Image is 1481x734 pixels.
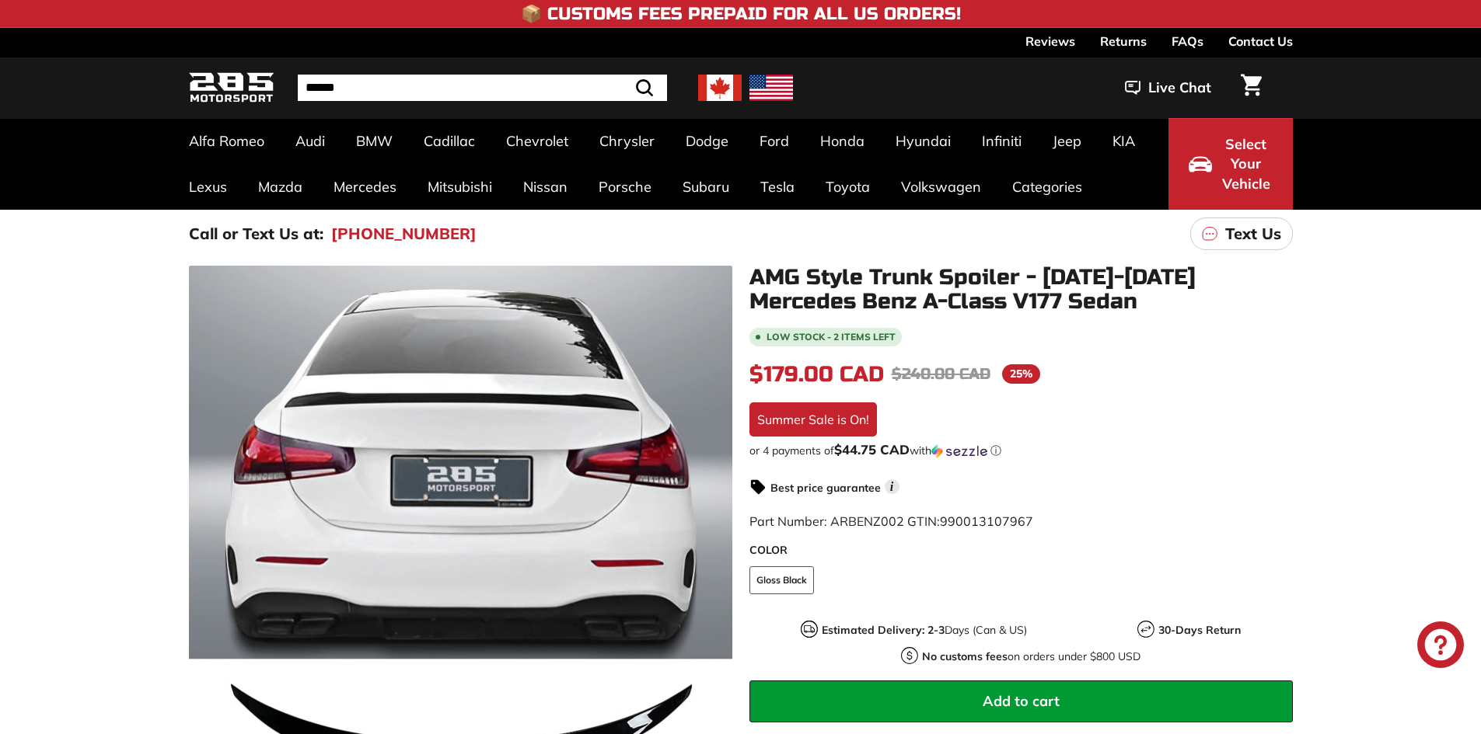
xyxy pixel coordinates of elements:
a: BMW [341,118,408,164]
span: i [885,479,899,494]
a: KIA [1097,118,1151,164]
inbox-online-store-chat: Shopify online store chat [1413,621,1469,672]
label: COLOR [749,542,1293,558]
button: Select Your Vehicle [1168,118,1293,210]
a: Hyundai [880,118,966,164]
span: Add to cart [983,692,1060,710]
a: Lexus [173,164,243,210]
a: Dodge [670,118,744,164]
a: Nissan [508,164,583,210]
a: Jeep [1037,118,1097,164]
a: Cadillac [408,118,491,164]
a: Chevrolet [491,118,584,164]
a: Categories [997,164,1098,210]
a: Returns [1100,28,1147,54]
a: Toyota [810,164,885,210]
a: FAQs [1172,28,1203,54]
p: Text Us [1225,222,1281,245]
a: Alfa Romeo [173,118,280,164]
a: Chrysler [584,118,670,164]
img: Sezzle [931,444,987,458]
span: 25% [1002,364,1040,384]
span: Live Chat [1148,78,1211,98]
strong: Estimated Delivery: 2-3 [822,623,945,637]
a: Honda [805,118,880,164]
div: or 4 payments of with [749,443,1293,458]
button: Live Chat [1105,68,1231,107]
span: 990013107967 [940,513,1033,529]
span: Select Your Vehicle [1220,134,1273,194]
input: Search [298,75,667,101]
span: $179.00 CAD [749,361,884,388]
a: Reviews [1025,28,1075,54]
div: or 4 payments of$44.75 CADwithSezzle Click to learn more about Sezzle [749,443,1293,458]
strong: No customs fees [922,649,1008,663]
a: Porsche [583,164,667,210]
p: on orders under $800 USD [922,649,1140,665]
a: Tesla [745,164,810,210]
a: Mercedes [318,164,412,210]
span: $240.00 CAD [892,364,990,384]
div: Summer Sale is On! [749,402,877,437]
a: Cart [1231,61,1271,114]
strong: Best price guarantee [770,481,881,495]
a: Contact Us [1228,28,1293,54]
span: $44.75 CAD [834,441,910,457]
a: Text Us [1190,217,1293,250]
a: [PHONE_NUMBER] [331,222,477,245]
button: Add to cart [749,680,1293,722]
strong: 30-Days Return [1158,623,1241,637]
a: Mitsubishi [412,164,508,210]
h1: AMG Style Trunk Spoiler - [DATE]-[DATE] Mercedes Benz A-Class V177 Sedan [749,266,1293,314]
a: Volkswagen [885,164,997,210]
a: Audi [280,118,341,164]
a: Ford [744,118,805,164]
p: Call or Text Us at: [189,222,323,245]
a: Infiniti [966,118,1037,164]
h4: 📦 Customs Fees Prepaid for All US Orders! [521,5,961,23]
a: Subaru [667,164,745,210]
a: Mazda [243,164,318,210]
img: Logo_285_Motorsport_areodynamics_components [189,70,274,106]
span: Part Number: ARBENZ002 GTIN: [749,513,1033,529]
span: Low stock - 2 items left [767,332,896,342]
p: Days (Can & US) [822,622,1027,638]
